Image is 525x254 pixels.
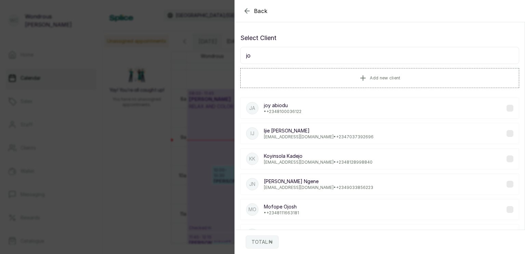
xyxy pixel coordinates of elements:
p: [EMAIL_ADDRESS][DOMAIN_NAME] • +234 9033856223 [264,185,373,190]
button: Add new client [240,68,519,88]
p: IJ [251,130,254,137]
p: Mofope Ojosh [264,203,299,210]
p: • +234 8100036122 [264,109,301,114]
p: • +234 8111663181 [264,210,299,216]
span: Add new client [370,75,400,81]
p: JN [249,181,255,188]
p: Koyinsola Kadejo [264,153,373,160]
p: [PERSON_NAME] Ngene [264,178,373,185]
p: ja [249,105,255,112]
p: KK [249,155,255,162]
p: TOTAL: ₦ [252,239,273,245]
p: Ijie [PERSON_NAME] [264,127,374,134]
input: Search for a client by name, phone number, or email. [240,47,519,64]
p: peju adebajo [264,229,304,236]
button: Back [243,7,268,15]
p: Select Client [240,33,519,43]
span: Back [254,7,268,15]
p: joy abiodu [264,102,301,109]
p: [EMAIL_ADDRESS][DOMAIN_NAME] • +234 8128998840 [264,160,373,165]
p: [EMAIL_ADDRESS][DOMAIN_NAME] • +234 7037392696 [264,134,374,140]
p: MO [248,206,256,213]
